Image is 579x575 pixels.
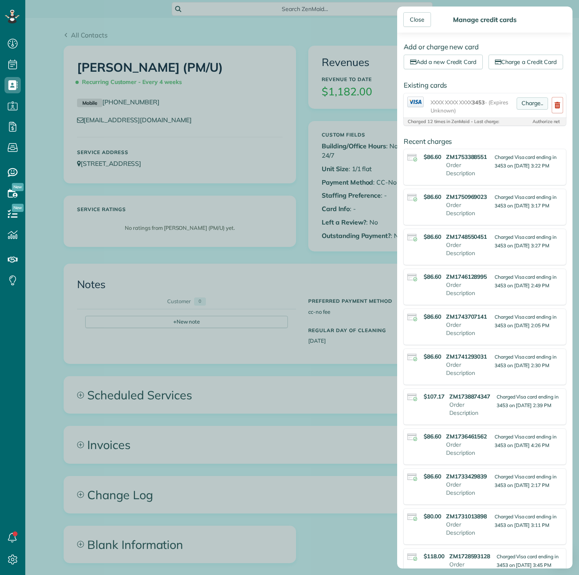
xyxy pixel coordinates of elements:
[495,474,557,488] small: Charged Visa card ending in 3453 on [DATE] 2:17 PM
[446,161,491,177] p: Order Description
[446,241,491,257] p: Order Description
[497,394,559,408] small: Charged Visa card ending in 3453 on [DATE] 2:39 PM
[424,513,441,520] strong: $80.00
[514,119,560,124] div: Authorize net
[495,194,557,209] small: Charged Visa card ending in 3453 on [DATE] 3:17 PM
[446,472,491,480] strong: ZM1733429839
[424,353,441,360] strong: $86.60
[446,432,491,441] strong: ZM1736461562
[446,441,491,457] p: Order Description
[495,154,557,169] small: Charged Visa card ending in 3453 on [DATE] 3:22 PM
[495,434,557,448] small: Charged Visa card ending in 3453 on [DATE] 4:26 PM
[431,98,513,115] span: XXXX XXXX XXXX - (Expires Unknown)
[407,354,417,361] img: icon_credit_card_success-27c2c4fc500a7f1a58a13ef14842cb958d03041fefb464fd2e53c949a5770e83.png
[446,281,491,297] p: Order Description
[495,234,557,249] small: Charged Visa card ending in 3453 on [DATE] 3:27 PM
[407,474,417,480] img: icon_credit_card_success-27c2c4fc500a7f1a58a13ef14842cb958d03041fefb464fd2e53c949a5770e83.png
[495,314,557,328] small: Charged Visa card ending in 3453 on [DATE] 2:05 PM
[404,55,483,69] a: Add a new Credit Card
[495,513,557,528] small: Charged Visa card ending in 3453 on [DATE] 3:11 PM
[407,154,417,161] img: icon_credit_card_success-27c2c4fc500a7f1a58a13ef14842cb958d03041fefb464fd2e53c949a5770e83.png
[424,153,441,161] strong: $86.60
[404,82,566,89] h4: Existing cards
[446,313,491,321] strong: ZM1743707141
[407,434,417,441] img: icon_credit_card_success-27c2c4fc500a7f1a58a13ef14842cb958d03041fefb464fd2e53c949a5770e83.png
[451,15,519,24] div: Manage credit cards
[446,321,491,337] p: Order Description
[407,274,417,281] img: icon_credit_card_success-27c2c4fc500a7f1a58a13ef14842cb958d03041fefb464fd2e53c949a5770e83.png
[446,512,491,520] strong: ZM1731013898
[472,99,485,106] span: 3453
[407,553,417,560] img: icon_credit_card_success-27c2c4fc500a7f1a58a13ef14842cb958d03041fefb464fd2e53c949a5770e83.png
[446,273,491,281] strong: ZM1746128995
[495,274,557,289] small: Charged Visa card ending in 3453 on [DATE] 2:49 PM
[407,194,417,201] img: icon_credit_card_success-27c2c4fc500a7f1a58a13ef14842cb958d03041fefb464fd2e53c949a5770e83.png
[424,553,444,560] strong: $118.00
[407,513,417,520] img: icon_credit_card_success-27c2c4fc500a7f1a58a13ef14842cb958d03041fefb464fd2e53c949a5770e83.png
[424,233,441,240] strong: $86.60
[446,193,491,201] strong: ZM1750969023
[449,552,493,560] strong: ZM1728593128
[446,352,491,361] strong: ZM1741293031
[408,119,513,124] div: Charged 12 times in ZenMaid - Last charge:
[446,153,491,161] strong: ZM1753388551
[424,433,441,440] strong: $86.60
[407,234,417,241] img: icon_credit_card_success-27c2c4fc500a7f1a58a13ef14842cb958d03041fefb464fd2e53c949a5770e83.png
[403,12,431,27] div: Close
[449,392,493,401] strong: ZM1738874347
[424,313,441,320] strong: $86.60
[424,273,441,280] strong: $86.60
[424,193,441,200] strong: $86.60
[404,43,566,51] h4: Add or charge new card
[424,473,441,480] strong: $86.60
[446,361,491,377] p: Order Description
[497,553,559,568] small: Charged Visa card ending in 3453 on [DATE] 3:45 PM
[446,201,491,217] p: Order Description
[449,401,493,417] p: Order Description
[446,480,491,497] p: Order Description
[12,204,24,212] span: New
[517,97,548,110] a: Charge..
[446,233,491,241] strong: ZM1748550451
[488,55,563,69] a: Charge a Credit Card
[424,393,444,400] strong: $107.17
[407,314,417,321] img: icon_credit_card_success-27c2c4fc500a7f1a58a13ef14842cb958d03041fefb464fd2e53c949a5770e83.png
[495,354,557,368] small: Charged Visa card ending in 3453 on [DATE] 2:30 PM
[407,394,417,401] img: icon_credit_card_success-27c2c4fc500a7f1a58a13ef14842cb958d03041fefb464fd2e53c949a5770e83.png
[446,520,491,537] p: Order Description
[404,138,566,145] h4: Recent charges
[12,183,24,191] span: New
